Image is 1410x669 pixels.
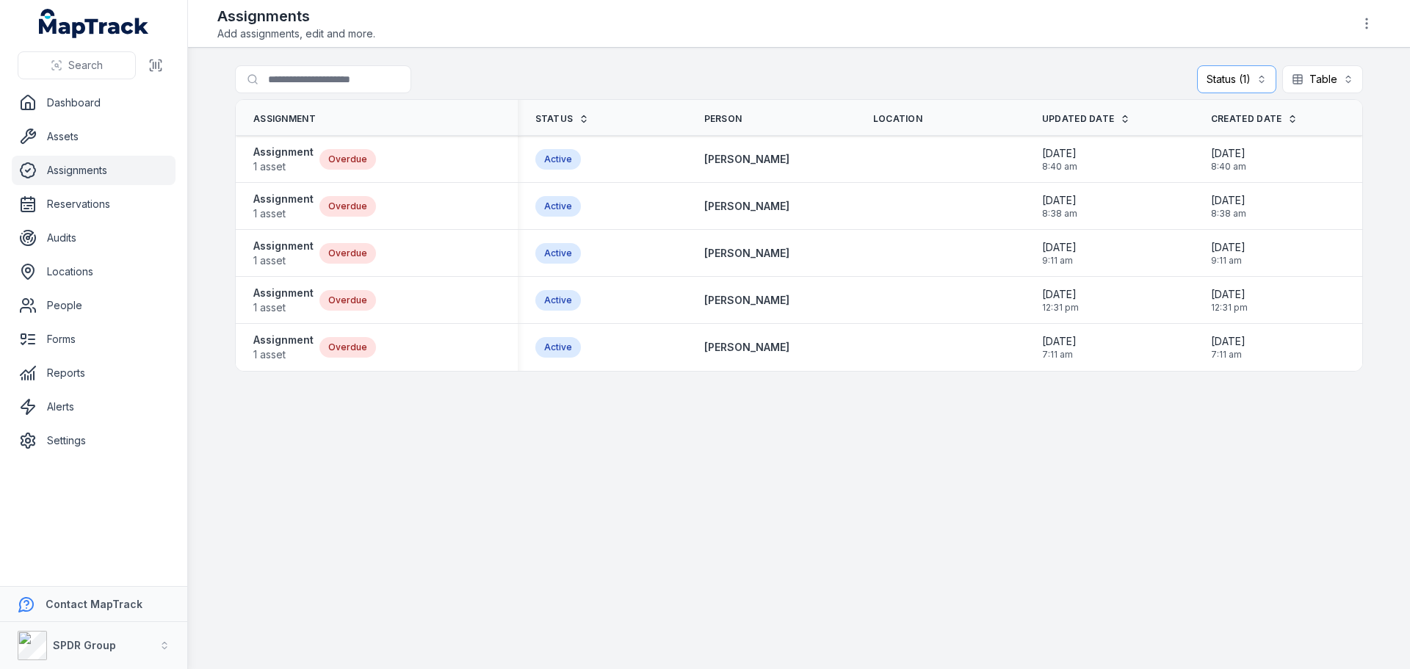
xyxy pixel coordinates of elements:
[12,325,176,354] a: Forms
[1211,349,1245,361] span: 7:11 am
[1211,334,1245,349] span: [DATE]
[12,122,176,151] a: Assets
[12,189,176,219] a: Reservations
[535,113,574,125] span: Status
[1042,161,1077,173] span: 8:40 am
[535,196,581,217] div: Active
[1211,161,1246,173] span: 8:40 am
[704,199,789,214] a: [PERSON_NAME]
[253,286,314,315] a: Assignment1 asset
[1211,193,1246,208] span: [DATE]
[704,340,789,355] a: [PERSON_NAME]
[535,290,581,311] div: Active
[253,239,314,253] strong: Assignment
[1282,65,1363,93] button: Table
[535,149,581,170] div: Active
[1042,240,1077,255] span: [DATE]
[18,51,136,79] button: Search
[1042,255,1077,267] span: 9:11 am
[1211,113,1298,125] a: Created Date
[12,156,176,185] a: Assignments
[1042,193,1077,208] span: [DATE]
[1042,193,1077,220] time: 29/05/2025, 8:38:43 am
[704,152,789,167] a: [PERSON_NAME]
[39,9,149,38] a: MapTrack
[253,192,314,206] strong: Assignment
[319,290,376,311] div: Overdue
[253,192,314,221] a: Assignment1 asset
[253,113,316,125] span: Assignment
[253,239,314,268] a: Assignment1 asset
[319,337,376,358] div: Overdue
[12,392,176,422] a: Alerts
[1042,146,1077,161] span: [DATE]
[1042,113,1115,125] span: Updated Date
[12,426,176,455] a: Settings
[704,113,742,125] span: Person
[68,58,103,73] span: Search
[319,243,376,264] div: Overdue
[12,291,176,320] a: People
[253,300,314,315] span: 1 asset
[217,6,375,26] h2: Assignments
[873,113,922,125] span: Location
[1211,146,1246,161] span: [DATE]
[1211,287,1248,314] time: 27/02/2025, 12:31:53 pm
[253,347,314,362] span: 1 asset
[12,223,176,253] a: Audits
[1042,113,1131,125] a: Updated Date
[1211,334,1245,361] time: 25/02/2025, 7:11:01 am
[1211,193,1246,220] time: 29/05/2025, 8:38:43 am
[1042,240,1077,267] time: 08/04/2025, 9:11:13 am
[1042,302,1079,314] span: 12:31 pm
[1211,240,1245,255] span: [DATE]
[217,26,375,41] span: Add assignments, edit and more.
[1211,146,1246,173] time: 29/05/2025, 8:40:46 am
[1042,334,1077,349] span: [DATE]
[1211,302,1248,314] span: 12:31 pm
[535,243,581,264] div: Active
[1042,349,1077,361] span: 7:11 am
[253,286,314,300] strong: Assignment
[1042,334,1077,361] time: 25/02/2025, 7:11:01 am
[253,333,314,362] a: Assignment1 asset
[1197,65,1276,93] button: Status (1)
[1042,208,1077,220] span: 8:38 am
[535,113,590,125] a: Status
[535,337,581,358] div: Active
[53,639,116,651] strong: SPDR Group
[1042,287,1079,314] time: 27/02/2025, 12:31:53 pm
[1211,255,1245,267] span: 9:11 am
[253,253,314,268] span: 1 asset
[253,145,314,159] strong: Assignment
[253,159,314,174] span: 1 asset
[253,145,314,174] a: Assignment1 asset
[319,196,376,217] div: Overdue
[12,358,176,388] a: Reports
[12,257,176,286] a: Locations
[704,293,789,308] a: [PERSON_NAME]
[253,333,314,347] strong: Assignment
[1211,113,1282,125] span: Created Date
[1042,146,1077,173] time: 29/05/2025, 8:40:46 am
[12,88,176,117] a: Dashboard
[253,206,314,221] span: 1 asset
[46,598,142,610] strong: Contact MapTrack
[1211,208,1246,220] span: 8:38 am
[1211,287,1248,302] span: [DATE]
[1042,287,1079,302] span: [DATE]
[704,246,789,261] a: [PERSON_NAME]
[319,149,376,170] div: Overdue
[1211,240,1245,267] time: 08/04/2025, 9:11:13 am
